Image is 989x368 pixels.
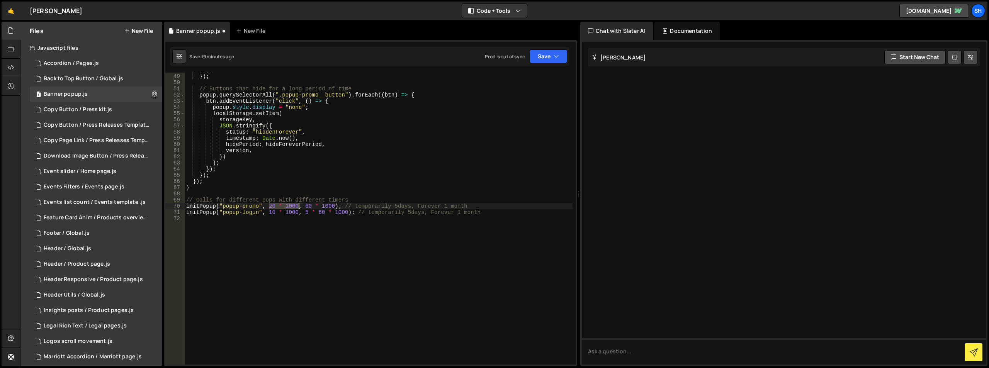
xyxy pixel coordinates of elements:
[165,117,185,123] div: 56
[30,71,162,86] div: 9427/21383.js
[30,226,162,241] div: 9427/21318.js
[30,86,162,102] div: 9427/46576.js
[30,210,165,226] div: 9427/22336.js
[44,199,146,206] div: Events list count / Events template .js
[971,4,985,18] a: Sh
[44,168,116,175] div: Event slider / Home page.js
[165,98,185,104] div: 53
[165,185,185,191] div: 67
[580,22,653,40] div: Chat with Slater AI
[462,4,527,18] button: Code + Tools
[165,166,185,172] div: 64
[165,129,185,135] div: 58
[165,104,185,110] div: 54
[165,209,185,215] div: 71
[44,353,142,360] div: Marriott Accordion / Marriott page.js
[165,123,185,129] div: 57
[530,49,567,63] button: Save
[30,256,162,272] div: 9427/22099.js
[30,56,162,71] div: 9427/20653.js
[44,338,112,345] div: Logos scroll movement.js
[2,2,20,20] a: 🤙
[44,230,90,237] div: Footer / Global.js
[44,245,91,252] div: Header / Global.js
[30,133,165,148] div: 9427/21763.js
[30,287,162,303] div: 9427/22236.js
[44,137,150,144] div: Copy Page Link / Press Releases Template.js
[44,292,105,298] div: Header Utils / Global.js
[44,261,110,268] div: Header / Product page.js
[176,27,220,35] div: Banner popup.js
[165,191,185,197] div: 68
[44,60,99,67] div: Accordion / Pages.js
[44,322,127,329] div: Legal Rich Text / Legal pages.js
[44,214,150,221] div: Feature Card Anim / Products overview page.js
[30,349,162,365] div: 9427/39878.js
[165,148,185,154] div: 61
[165,141,185,148] div: 60
[30,102,162,117] div: 9427/33041.js
[44,276,143,283] div: Header Responsive / Product page.js
[44,122,150,129] div: Copy Button / Press Releases Template .js
[236,27,268,35] div: New File
[485,53,525,60] div: Prod is out of sync
[165,154,185,160] div: 62
[30,179,162,195] div: 9427/23776.js
[30,318,162,334] div: 9427/22618.js
[30,27,44,35] h2: Files
[165,203,185,209] div: 70
[165,86,185,92] div: 51
[30,117,165,133] div: 9427/21755.js
[165,80,185,86] div: 50
[654,22,720,40] div: Documentation
[203,53,234,60] div: 9 minutes ago
[44,307,134,314] div: Insights posts / Product pages.js
[884,50,946,64] button: Start new chat
[165,135,185,141] div: 59
[165,92,185,98] div: 52
[165,215,185,222] div: 72
[165,178,185,185] div: 66
[30,303,162,318] div: 9427/23957.js
[30,334,162,349] div: 9427/41992.js
[592,54,646,61] h2: [PERSON_NAME]
[899,4,969,18] a: [DOMAIN_NAME]
[30,195,162,210] div: 9427/24082.js
[165,110,185,117] div: 55
[189,53,234,60] div: Saved
[30,148,165,164] div: 9427/21765.js
[30,272,162,287] div: 9427/22226.js
[30,6,82,15] div: [PERSON_NAME]
[165,172,185,178] div: 65
[44,75,123,82] div: Back to Top Button / Global.js
[30,241,162,256] div: 9427/21456.js
[165,197,185,203] div: 69
[44,106,112,113] div: Copy Button / Press kit.js
[44,183,124,190] div: Events Filters / Events page.js
[44,91,88,98] div: Banner popup.js
[124,28,153,34] button: New File
[20,40,162,56] div: Javascript files
[44,153,150,159] div: Download Image Button / Press Release Template.js
[36,92,41,98] span: 1
[165,160,185,166] div: 63
[30,164,162,179] div: 9427/45053.js
[165,73,185,80] div: 49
